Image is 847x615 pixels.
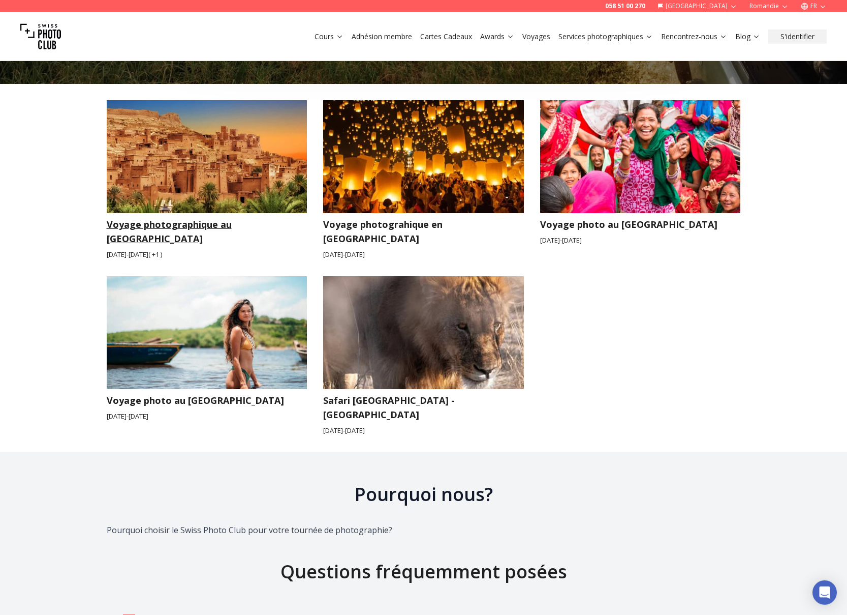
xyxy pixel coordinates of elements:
[107,412,307,421] small: [DATE] - [DATE]
[323,250,524,259] small: [DATE] - [DATE]
[540,217,741,231] h3: Voyage photo au [GEOGRAPHIC_DATA]
[107,484,741,505] h2: Pourquoi nous?
[107,393,307,407] h3: Voyage photo au [GEOGRAPHIC_DATA]
[323,276,524,435] a: Safari Parc National Kruger - Afrique du SudSafari [GEOGRAPHIC_DATA] - [GEOGRAPHIC_DATA][DATE]-[D...
[313,95,534,219] img: Voyage photograhique en Thailande
[661,32,727,42] a: Rencontrez-nous
[107,100,307,259] a: Voyage photographique au MarocVoyage photographique au [GEOGRAPHIC_DATA][DATE]-[DATE]( +1 )
[323,100,524,259] a: Voyage photograhique en ThailandeVoyage photograhique en [GEOGRAPHIC_DATA][DATE]-[DATE]
[812,580,837,605] div: Open Intercom Messenger
[605,2,645,10] a: 058 51 00 270
[530,95,750,219] img: Voyage photo au Népal
[540,236,741,245] small: [DATE] - [DATE]
[768,30,827,44] button: S'identifier
[107,523,741,537] div: Pourquoi choisir le Swiss Photo Club pour votre tournée de photographie?
[20,16,61,57] img: Swiss photo club
[348,30,416,44] button: Adhésion membre
[522,32,550,42] a: Voyages
[310,30,348,44] button: Cours
[97,270,317,394] img: Voyage photo au Brésil
[315,32,343,42] a: Cours
[416,30,476,44] button: Cartes Cadeaux
[323,217,524,246] h3: Voyage photograhique en [GEOGRAPHIC_DATA]
[554,30,657,44] button: Services photographiques
[476,30,518,44] button: Awards
[352,32,412,42] a: Adhésion membre
[107,100,307,213] img: Voyage photographique au Maroc
[107,276,307,435] a: Voyage photo au BrésilVoyage photo au [GEOGRAPHIC_DATA][DATE]-[DATE]
[558,32,653,42] a: Services photographiques
[518,30,554,44] button: Voyages
[107,250,307,259] small: [DATE] - [DATE] ( + 1 )
[115,562,733,582] h2: Questions fréquemment posées
[323,426,524,435] small: [DATE] - [DATE]
[540,100,741,259] a: Voyage photo au NépalVoyage photo au [GEOGRAPHIC_DATA][DATE]-[DATE]
[420,32,472,42] a: Cartes Cadeaux
[480,32,514,42] a: Awards
[657,30,731,44] button: Rencontrez-nous
[735,32,760,42] a: Blog
[323,393,524,422] h3: Safari [GEOGRAPHIC_DATA] - [GEOGRAPHIC_DATA]
[731,30,764,44] button: Blog
[313,270,534,394] img: Safari Parc National Kruger - Afrique du Sud
[107,217,307,246] h3: Voyage photographique au [GEOGRAPHIC_DATA]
